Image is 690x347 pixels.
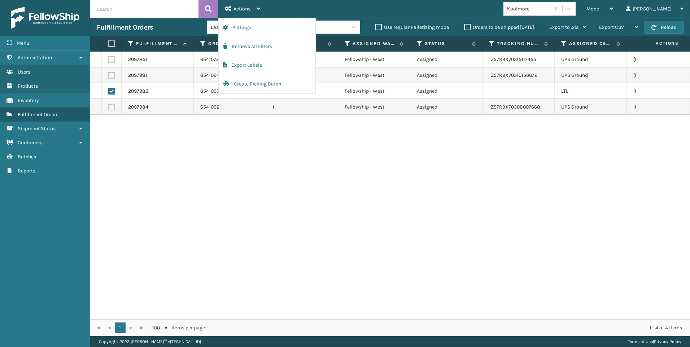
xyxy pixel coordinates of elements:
button: Create Picking Batch [219,75,315,93]
label: Assigned Warehouse [353,40,396,47]
td: Assigned [410,83,482,99]
span: Inventory [18,97,39,104]
a: 2097981 [128,72,147,79]
span: Mode [586,6,599,12]
span: Reports [18,168,35,174]
a: 1Z57R9X70310156672 [489,72,537,78]
td: 6541093 [194,83,266,99]
span: Containers [18,140,43,146]
span: Products [18,83,38,89]
label: Status [425,40,468,47]
p: Copyright 2023 [PERSON_NAME]™ v [TECHNICAL_ID] [99,336,201,347]
span: Export CSV [599,24,624,30]
button: Remove All Filters [219,37,315,56]
span: 100 [152,324,163,331]
span: Users [18,69,30,75]
label: Assigned Carrier Service [569,40,613,47]
td: LTL [555,83,627,99]
td: Fellowship - West [338,83,410,99]
a: 1Z57R9X70308007668 [489,104,540,110]
div: 1 - 4 of 4 items [215,324,682,331]
div: | [628,336,681,347]
a: 2097983 [128,88,148,95]
label: Orders to be shipped [DATE] [464,24,534,30]
span: Actions [633,38,683,49]
td: Fellowship - West [338,67,410,83]
button: Reload [645,21,684,34]
td: Assigned [410,52,482,67]
label: Use regular Palletizing mode [375,24,449,30]
button: Export Labels [219,56,315,75]
td: UPS Ground [555,52,627,67]
button: Settings [219,18,315,37]
span: Export to .xls [549,24,578,30]
span: Menu [17,40,29,46]
td: 6541092 [194,99,266,115]
label: Order Number [208,40,252,47]
span: Batches [18,154,36,160]
a: Terms of Use [628,339,653,344]
div: Last 90 Days [211,23,267,31]
a: 2097984 [128,104,148,111]
td: UPS Ground [555,99,627,115]
td: 1 [266,99,338,115]
a: 1Z57R9X70315117455 [489,56,536,62]
td: Assigned [410,67,482,83]
a: 2097851 [128,56,147,63]
span: items per page [152,322,205,333]
span: Shipment Status [18,126,56,132]
h3: Fulfillment Orders [97,23,153,32]
td: Fellowship - West [338,99,410,115]
img: logo [11,7,79,29]
td: 6541094 [194,67,266,83]
td: 6541072 [194,52,266,67]
a: 1 [115,322,126,333]
a: Privacy Policy [654,339,681,344]
span: Fulfillment Orders [18,111,58,118]
label: Tracking Number [497,40,541,47]
td: Fellowship - West [338,52,410,67]
td: UPS Ground [555,67,627,83]
label: Fulfillment Order Id [136,40,180,47]
div: Koolmore [507,5,550,13]
span: Actions [233,6,250,12]
td: Assigned [410,99,482,115]
span: Administration [18,54,52,61]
